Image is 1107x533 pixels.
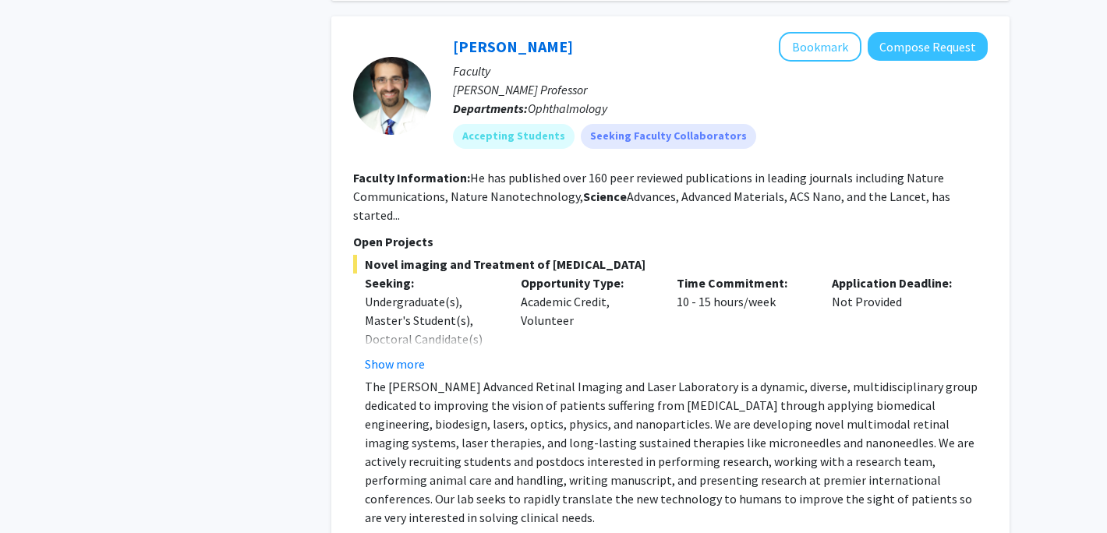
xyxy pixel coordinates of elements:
[832,274,964,292] p: Application Deadline:
[820,274,976,373] div: Not Provided
[12,463,66,521] iframe: Chat
[353,255,988,274] span: Novel imaging and Treatment of [MEDICAL_DATA]
[453,37,573,56] a: [PERSON_NAME]
[365,355,425,373] button: Show more
[453,124,575,149] mat-chip: Accepting Students
[453,80,988,99] p: [PERSON_NAME] Professor
[353,232,988,251] p: Open Projects
[779,32,861,62] button: Add Yannis Paulus to Bookmarks
[583,189,627,204] b: Science
[581,124,756,149] mat-chip: Seeking Faculty Collaborators
[353,170,470,185] b: Faculty Information:
[453,62,988,80] p: Faculty
[365,274,497,292] p: Seeking:
[365,377,988,527] p: The [PERSON_NAME] Advanced Retinal Imaging and Laser Laboratory is a dynamic, diverse, multidisci...
[868,32,988,61] button: Compose Request to Yannis Paulus
[677,274,809,292] p: Time Commitment:
[453,101,528,116] b: Departments:
[665,274,821,373] div: 10 - 15 hours/week
[353,170,950,223] fg-read-more: He has published over 160 peer reviewed publications in leading journals including Nature Communi...
[365,292,497,479] div: Undergraduate(s), Master's Student(s), Doctoral Candidate(s) (PhD, MD, DMD, PharmD, etc.), Postdo...
[509,274,665,373] div: Academic Credit, Volunteer
[521,274,653,292] p: Opportunity Type:
[528,101,607,116] span: Ophthalmology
